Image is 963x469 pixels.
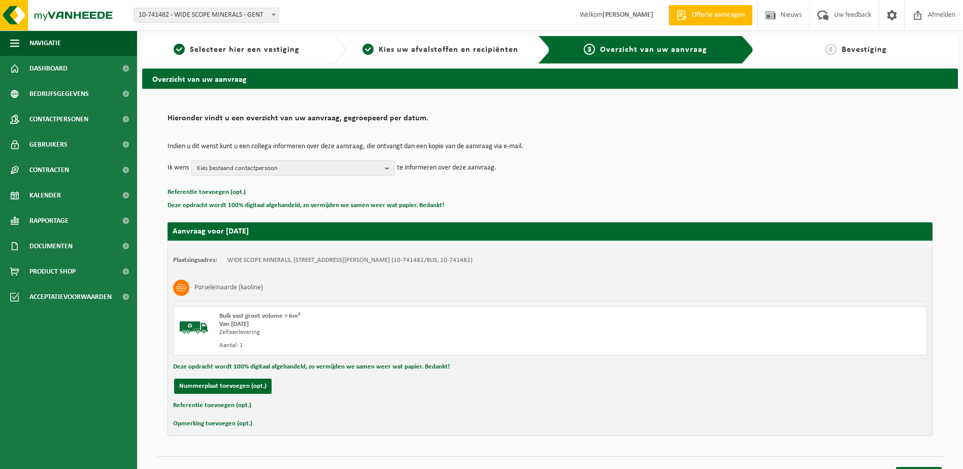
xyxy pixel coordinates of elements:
span: Product Shop [29,259,76,284]
p: Ik wens [168,160,189,176]
a: 2Kies uw afvalstoffen en recipiënten [351,44,530,56]
img: BL-SO-LV.png [179,312,209,343]
button: Opmerking toevoegen (opt.) [173,417,252,430]
button: Kies bestaand contactpersoon [191,160,394,176]
span: Documenten [29,233,73,259]
span: Acceptatievoorwaarden [29,284,112,310]
button: Nummerplaat toevoegen (opt.) [174,379,272,394]
span: 10-741482 - WIDE SCOPE MINERALS - GENT [135,8,279,22]
h2: Hieronder vindt u een overzicht van uw aanvraag, gegroepeerd per datum. [168,114,933,128]
strong: Van [DATE] [219,321,249,327]
span: Offerte aanvragen [689,10,747,20]
span: Overzicht van uw aanvraag [600,46,707,54]
span: Navigatie [29,30,61,56]
span: Bedrijfsgegevens [29,81,89,107]
span: 4 [825,44,837,55]
span: Gebruikers [29,132,68,157]
td: WIDE SCOPE MINERALS, [STREET_ADDRESS][PERSON_NAME] (10-741482/BUS, 10-741482) [227,256,473,264]
h3: Porseleinaarde (kaoline) [194,280,263,296]
span: Kies bestaand contactpersoon [197,161,381,176]
h2: Overzicht van uw aanvraag [142,69,958,88]
strong: Plaatsingsadres: [173,257,217,263]
span: Selecteer hier een vestiging [190,46,300,54]
button: Referentie toevoegen (opt.) [168,186,246,199]
span: Kies uw afvalstoffen en recipiënten [379,46,518,54]
p: Indien u dit wenst kunt u een collega informeren over deze aanvraag, die ontvangt dan een kopie v... [168,143,933,150]
span: 10-741482 - WIDE SCOPE MINERALS - GENT [134,8,279,23]
span: Rapportage [29,208,69,233]
button: Deze opdracht wordt 100% digitaal afgehandeld, zo vermijden we samen weer wat papier. Bedankt! [168,199,444,212]
span: Bevestiging [842,46,887,54]
button: Referentie toevoegen (opt.) [173,399,251,412]
div: Aantal: 1 [219,342,591,350]
span: 1 [174,44,185,55]
strong: [PERSON_NAME] [603,11,653,19]
span: Bulk vast groot volume > 6m³ [219,313,300,319]
span: Contracten [29,157,69,183]
span: Dashboard [29,56,68,81]
span: 3 [584,44,595,55]
span: Contactpersonen [29,107,88,132]
a: 1Selecteer hier een vestiging [147,44,326,56]
a: Offerte aanvragen [669,5,752,25]
span: 2 [362,44,374,55]
span: Kalender [29,183,61,208]
button: Deze opdracht wordt 100% digitaal afgehandeld, zo vermijden we samen weer wat papier. Bedankt! [173,360,450,374]
strong: Aanvraag voor [DATE] [173,227,249,236]
div: Zelfaanlevering [219,328,591,337]
p: te informeren over deze aanvraag. [397,160,496,176]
